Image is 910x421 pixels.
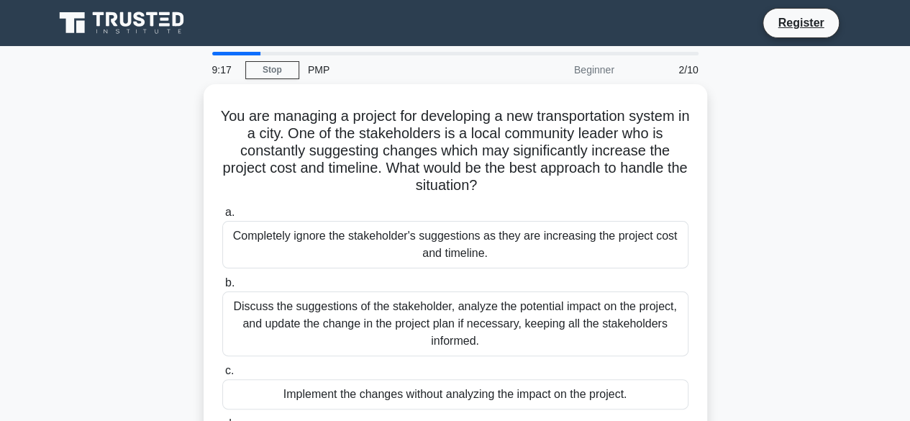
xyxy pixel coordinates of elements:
div: 9:17 [204,55,245,84]
div: PMP [299,55,497,84]
span: b. [225,276,235,289]
div: 2/10 [623,55,707,84]
div: Implement the changes without analyzing the impact on the project. [222,379,688,409]
a: Stop [245,61,299,79]
div: Beginner [497,55,623,84]
div: Completely ignore the stakeholder's suggestions as they are increasing the project cost and timel... [222,221,688,268]
span: a. [225,206,235,218]
a: Register [769,14,832,32]
div: Discuss the suggestions of the stakeholder, analyze the potential impact on the project, and upda... [222,291,688,356]
span: c. [225,364,234,376]
h5: You are managing a project for developing a new transportation system in a city. One of the stake... [221,107,690,195]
